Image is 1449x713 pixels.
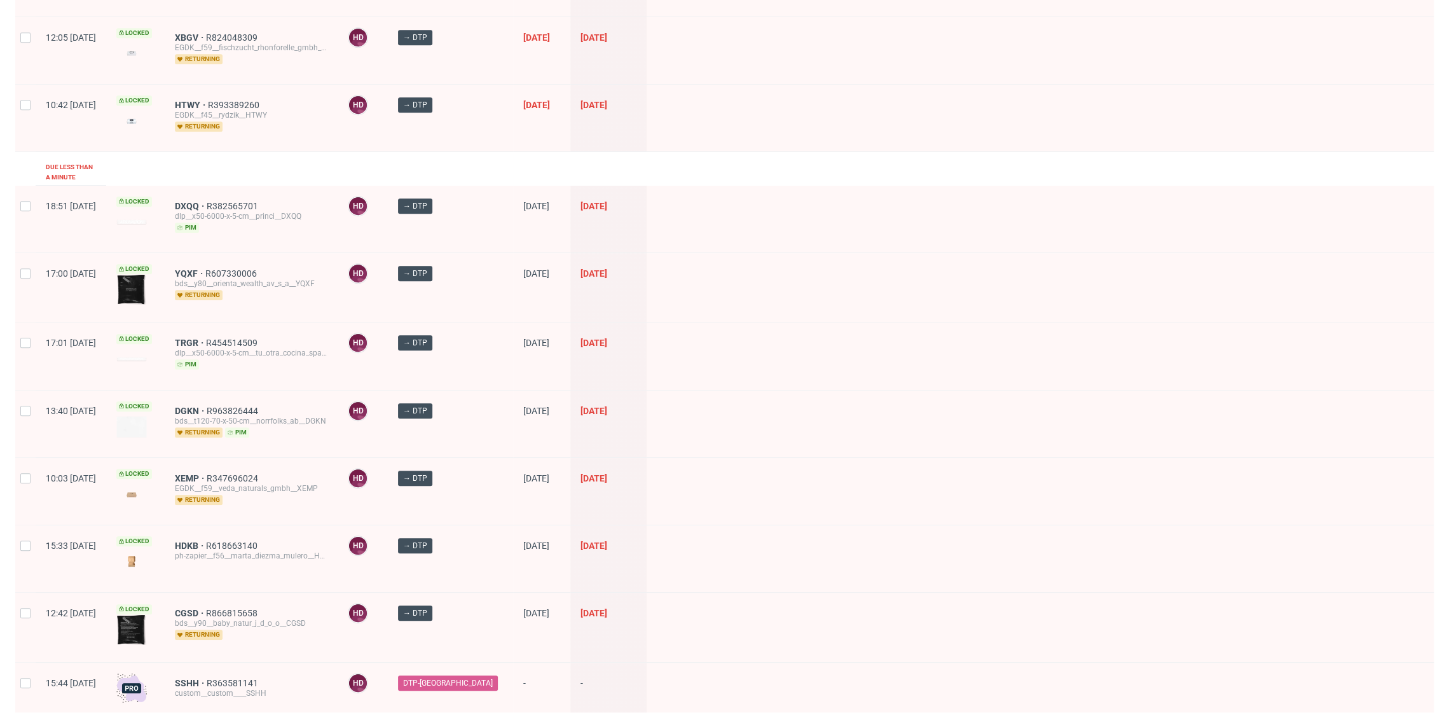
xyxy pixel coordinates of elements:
[175,608,206,618] a: CGSD
[46,473,96,483] span: 10:03 [DATE]
[523,32,550,43] span: [DATE]
[175,427,223,438] span: returning
[175,618,327,628] div: bds__y90__baby_natur_j_d_o_o__CGSD
[580,338,607,348] span: [DATE]
[349,265,367,282] figcaption: HD
[175,483,327,494] div: EGDK__f59__veda_naturals_gmbh__XEMP
[403,337,427,349] span: → DTP
[46,406,96,416] span: 13:40 [DATE]
[403,405,427,417] span: → DTP
[116,197,152,207] span: Locked
[206,541,260,551] span: R618663140
[349,537,367,555] figcaption: HD
[207,406,261,416] span: R963826444
[403,268,427,279] span: → DTP
[46,338,96,348] span: 17:01 [DATE]
[349,197,367,215] figcaption: HD
[46,32,96,43] span: 12:05 [DATE]
[349,29,367,46] figcaption: HD
[523,608,549,618] span: [DATE]
[175,211,327,221] div: dlp__x50-6000-x-5-cm__princi__DXQQ
[403,32,427,43] span: → DTP
[580,678,636,705] span: -
[175,100,208,110] a: HTWY
[175,201,207,211] a: DXQQ
[175,32,206,43] a: XBGV
[349,469,367,487] figcaption: HD
[116,113,147,130] img: version_two_editor_design.png
[116,614,147,645] img: version_two_editor_design
[403,607,427,619] span: → DTP
[523,678,560,705] span: -
[523,406,549,416] span: [DATE]
[225,427,249,438] span: pim
[207,201,261,211] a: R382565701
[175,338,206,348] a: TRGR
[175,223,199,233] span: pim
[116,274,147,305] img: version_two_editor_design
[175,630,223,640] span: returning
[46,678,96,688] span: 15:44 [DATE]
[403,540,427,551] span: → DTP
[580,100,607,110] span: [DATE]
[207,473,261,483] a: R347696024
[580,201,607,211] span: [DATE]
[116,673,147,703] img: pro-icon.017ec5509f39f3e742e3.png
[349,402,367,420] figcaption: HD
[175,406,207,416] span: DGKN
[523,541,549,551] span: [DATE]
[46,268,96,279] span: 17:00 [DATE]
[206,32,260,43] a: R824048309
[116,469,152,479] span: Locked
[175,541,206,551] a: HDKB
[116,45,147,62] img: version_two_editor_design
[205,268,259,279] a: R607330006
[349,334,367,352] figcaption: HD
[580,541,607,551] span: [DATE]
[175,495,223,505] span: returning
[116,401,152,412] span: Locked
[175,348,327,358] div: dlp__x50-6000-x-5-cm__tu_otra_cocina_spain_sl__TRGR
[580,406,607,416] span: [DATE]
[580,32,607,43] span: [DATE]
[175,678,207,688] a: SSHH
[46,608,96,618] span: 12:42 [DATE]
[175,268,205,279] span: YQXF
[46,201,96,211] span: 18:51 [DATE]
[580,473,607,483] span: [DATE]
[208,100,262,110] a: R393389260
[175,110,327,120] div: EGDK__f45__rydzik__HTWY
[175,688,327,698] div: custom__custom____SSHH
[116,28,152,38] span: Locked
[46,162,96,183] div: Due less than a minute
[175,473,207,483] span: XEMP
[116,604,152,614] span: Locked
[175,43,327,53] div: EGDK__f59__fischzucht_rhonforelle_gmbh_co_kg__XBGV
[175,359,199,370] span: pim
[523,268,549,279] span: [DATE]
[175,54,223,64] span: returning
[523,473,549,483] span: [DATE]
[403,473,427,484] span: → DTP
[175,279,327,289] div: bds__y80__orienta_wealth_av_s_a__YQXF
[175,290,223,300] span: returning
[116,486,147,503] img: version_two_editor_design
[349,96,367,114] figcaption: HD
[207,678,261,688] a: R363581141
[580,608,607,618] span: [DATE]
[206,338,260,348] a: R454514509
[206,608,260,618] a: R866815658
[175,121,223,132] span: returning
